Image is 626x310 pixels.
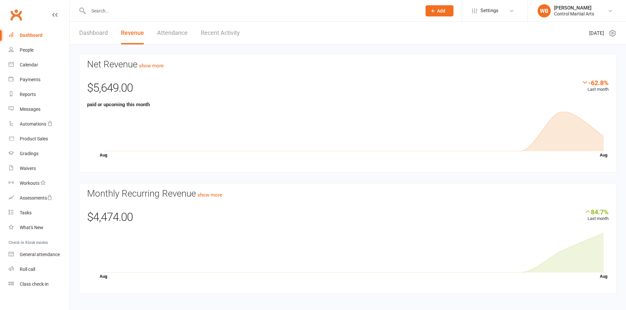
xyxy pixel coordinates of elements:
[437,8,445,13] span: Add
[20,225,43,230] div: What's New
[582,79,609,86] div: -62.8%
[20,33,42,38] div: Dashboard
[20,107,40,112] div: Messages
[87,189,609,199] h3: Monthly Recurring Revenue
[20,47,34,53] div: People
[9,87,69,102] a: Reports
[197,192,222,198] a: show more
[8,7,24,23] a: Clubworx
[554,11,594,17] div: Control Martial Arts
[9,176,69,191] a: Workouts
[584,208,609,215] div: 84.7%
[201,22,240,44] a: Recent Activity
[426,5,453,16] button: Add
[87,79,609,101] div: $5,649.00
[9,131,69,146] a: Product Sales
[20,210,32,215] div: Tasks
[20,281,49,287] div: Class check-in
[538,4,551,17] div: WB
[9,161,69,176] a: Waivers
[86,6,417,15] input: Search...
[554,5,594,11] div: [PERSON_NAME]
[589,29,604,37] span: [DATE]
[9,72,69,87] a: Payments
[9,247,69,262] a: General attendance kiosk mode
[9,146,69,161] a: Gradings
[121,22,144,44] a: Revenue
[139,63,164,69] a: show more
[9,220,69,235] a: What's New
[582,79,609,93] div: Last month
[87,60,609,70] h3: Net Revenue
[9,191,69,205] a: Assessments
[79,22,108,44] a: Dashboard
[9,205,69,220] a: Tasks
[87,208,609,230] div: $4,474.00
[9,102,69,117] a: Messages
[480,3,498,18] span: Settings
[20,180,39,186] div: Workouts
[9,28,69,43] a: Dashboard
[9,117,69,131] a: Automations
[87,102,150,107] strong: paid or upcoming this month
[20,136,48,141] div: Product Sales
[9,58,69,72] a: Calendar
[584,208,609,222] div: Last month
[20,195,52,201] div: Assessments
[20,151,38,156] div: Gradings
[9,43,69,58] a: People
[20,77,40,82] div: Payments
[20,121,46,127] div: Automations
[20,166,36,171] div: Waivers
[20,92,36,97] div: Reports
[157,22,188,44] a: Attendance
[20,252,60,257] div: General attendance
[9,262,69,277] a: Roll call
[9,277,69,292] a: Class kiosk mode
[20,267,35,272] div: Roll call
[20,62,38,67] div: Calendar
